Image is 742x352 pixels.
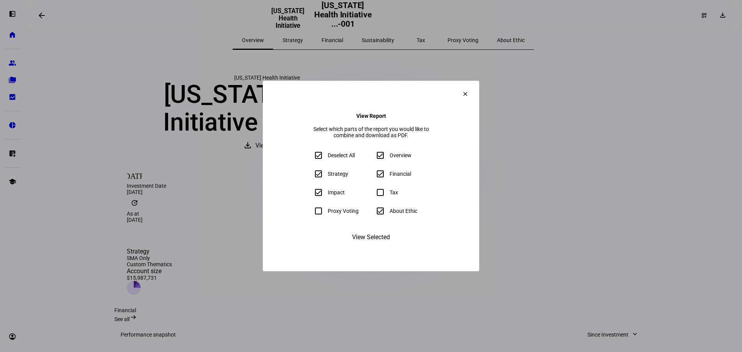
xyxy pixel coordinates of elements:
div: Overview [390,152,412,158]
button: View Selected [341,228,401,247]
div: Deselect All [328,152,355,158]
div: Select which parts of the report you would like to combine and download as PDF. [309,126,433,138]
div: Impact [328,189,345,196]
div: Strategy [328,171,348,177]
div: Financial [390,171,411,177]
span: View Selected [352,228,390,247]
div: About Ethic [390,208,417,214]
h4: View Report [356,113,386,119]
mat-icon: clear [462,90,469,97]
